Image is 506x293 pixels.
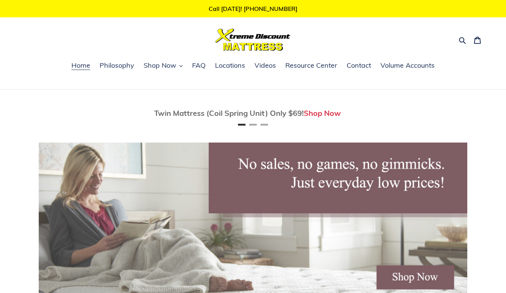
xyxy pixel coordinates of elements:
button: Page 3 [261,124,268,126]
a: Philosophy [96,60,138,71]
img: Xtreme Discount Mattress [215,29,291,51]
span: Videos [255,61,276,70]
span: Resource Center [285,61,337,70]
span: Philosophy [100,61,134,70]
a: Home [68,60,94,71]
button: Shop Now [140,60,186,71]
span: Home [71,61,90,70]
span: Shop Now [144,61,176,70]
span: Twin Mattress (Coil Spring Unit) Only $69! [154,108,304,118]
a: FAQ [188,60,209,71]
a: Videos [251,60,280,71]
span: Volume Accounts [380,61,435,70]
a: Shop Now [304,108,341,118]
button: Page 2 [249,124,257,126]
a: Contact [343,60,375,71]
a: Volume Accounts [377,60,438,71]
a: Locations [211,60,249,71]
button: Page 1 [238,124,245,126]
a: Resource Center [282,60,341,71]
span: Contact [347,61,371,70]
span: Locations [215,61,245,70]
span: FAQ [192,61,206,70]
